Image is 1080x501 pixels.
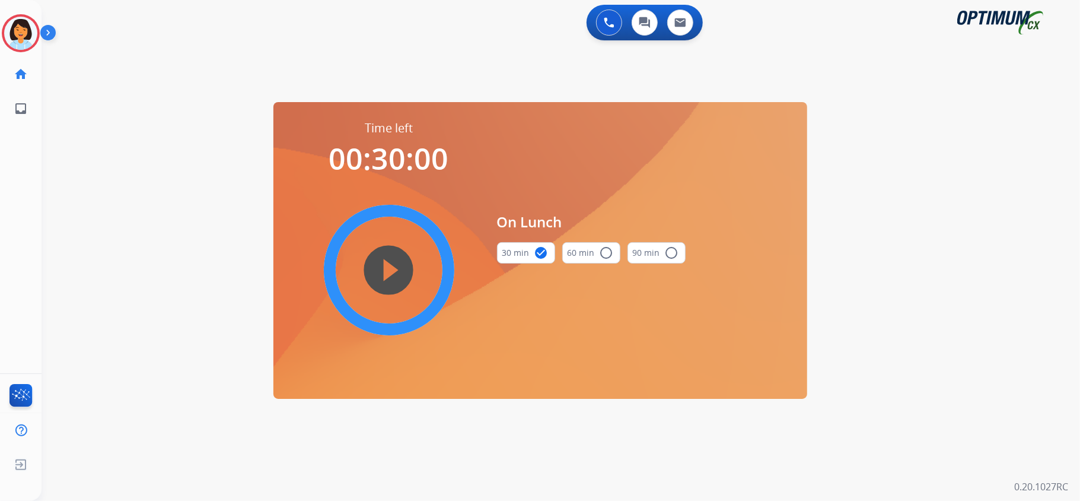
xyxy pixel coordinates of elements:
[665,246,679,260] mat-icon: radio_button_unchecked
[534,246,549,260] mat-icon: check_circle
[329,138,449,179] span: 00:30:00
[600,246,614,260] mat-icon: radio_button_unchecked
[497,242,555,264] button: 30 min
[382,263,396,277] mat-icon: play_circle_filled
[4,17,37,50] img: avatar
[627,242,686,264] button: 90 min
[365,120,413,137] span: Time left
[562,242,620,264] button: 60 min
[1014,480,1068,494] p: 0.20.1027RC
[14,67,28,81] mat-icon: home
[497,211,686,233] span: On Lunch
[14,102,28,116] mat-icon: inbox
